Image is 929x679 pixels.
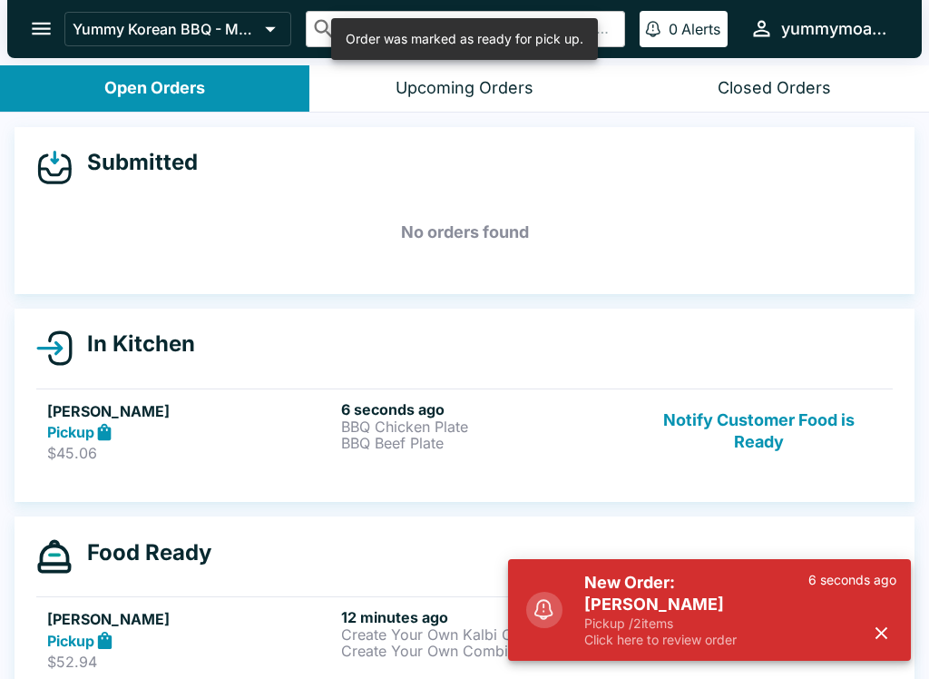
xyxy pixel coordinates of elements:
[742,9,900,48] button: yummymoanalua
[36,200,893,265] h5: No orders found
[781,18,893,40] div: yummymoanalua
[36,389,893,474] a: [PERSON_NAME]Pickup$45.066 seconds agoBBQ Chicken PlateBBQ Beef PlateNotify Customer Food is Ready
[47,444,334,462] p: $45.06
[73,539,211,566] h4: Food Ready
[341,435,628,451] p: BBQ Beef Plate
[341,626,628,643] p: Create Your Own Kalbi Combination Plate
[341,643,628,659] p: Create Your Own Combination Plate
[341,608,628,626] h6: 12 minutes ago
[669,20,678,38] p: 0
[636,400,882,463] button: Notify Customer Food is Ready
[584,615,808,632] p: Pickup / 2 items
[64,12,291,46] button: Yummy Korean BBQ - Moanalua
[584,572,808,615] h5: New Order: [PERSON_NAME]
[584,632,808,648] p: Click here to review order
[808,572,896,588] p: 6 seconds ago
[396,78,533,99] div: Upcoming Orders
[73,20,258,38] p: Yummy Korean BBQ - Moanalua
[341,418,628,435] p: BBQ Chicken Plate
[47,423,94,441] strong: Pickup
[73,149,198,176] h4: Submitted
[681,20,720,38] p: Alerts
[341,400,628,418] h6: 6 seconds ago
[73,330,195,358] h4: In Kitchen
[47,400,334,422] h5: [PERSON_NAME]
[47,632,94,650] strong: Pickup
[47,608,334,630] h5: [PERSON_NAME]
[346,24,583,54] div: Order was marked as ready for pick up.
[18,5,64,52] button: open drawer
[104,78,205,99] div: Open Orders
[718,78,831,99] div: Closed Orders
[47,653,334,671] p: $52.94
